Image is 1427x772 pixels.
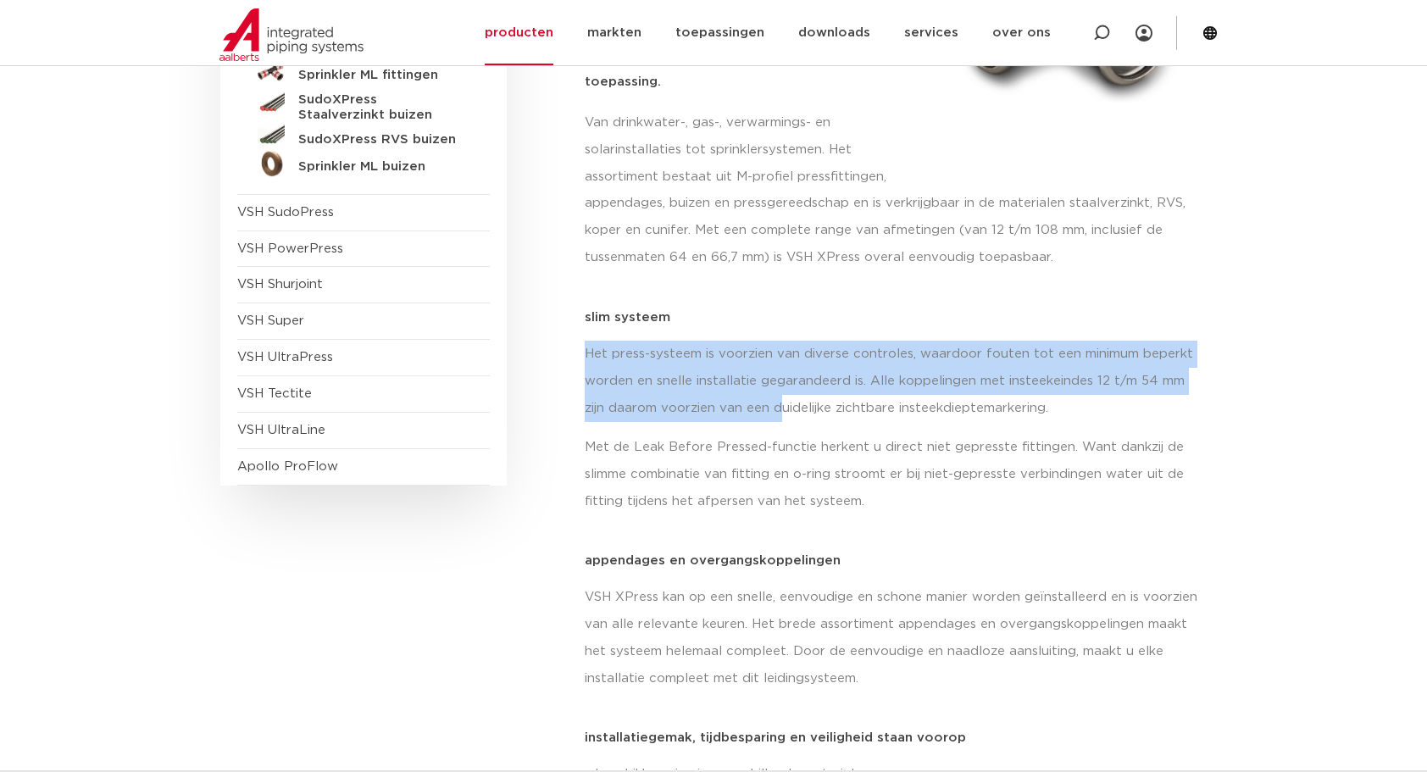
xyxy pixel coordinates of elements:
a: Sprinkler ML buizen [237,150,490,177]
a: VSH Super [237,314,304,327]
a: VSH Shurjoint [237,278,323,291]
h5: SudoXPress RVS buizen [298,132,466,147]
p: appendages, buizen en pressgereedschap en is verkrijgbaar in de materialen staalverzinkt, RVS, ko... [585,190,1208,271]
p: appendages en overgangskoppelingen [585,554,1208,567]
a: VSH PowerPress [237,242,343,255]
p: installatiegemak, tijdbesparing en veiligheid staan voorop [585,731,1208,744]
p: slim systeem [585,311,1208,324]
p: Met de Leak Before Pressed-functie herkent u direct niet gepresste fittingen. Want dankzij de sli... [585,434,1208,515]
h5: SudoXPress Staalverzinkt buizen [298,92,466,123]
a: VSH UltraLine [237,424,325,436]
a: Sprinkler ML fittingen [237,58,490,86]
p: Het press-systeem is voorzien van diverse controles, waardoor fouten tot een minimum beperkt word... [585,341,1208,422]
p: VSH XPress kan op een snelle, eenvoudige en schone manier worden geïnstalleerd en is voorzien van... [585,584,1208,692]
a: SudoXPress Staalverzinkt buizen [237,86,490,123]
a: VSH SudoPress [237,206,334,219]
a: Apollo ProFlow [237,460,338,473]
a: VSH Tectite [237,387,312,400]
a: VSH UltraPress [237,351,333,364]
p: Van drinkwater-, gas-, verwarmings- en solarinstallaties tot sprinklersystemen. Het assortiment b... [585,109,891,191]
a: SudoXPress RVS buizen [237,123,490,150]
h5: Sprinkler ML fittingen [298,68,466,83]
h5: Sprinkler ML buizen [298,159,466,175]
